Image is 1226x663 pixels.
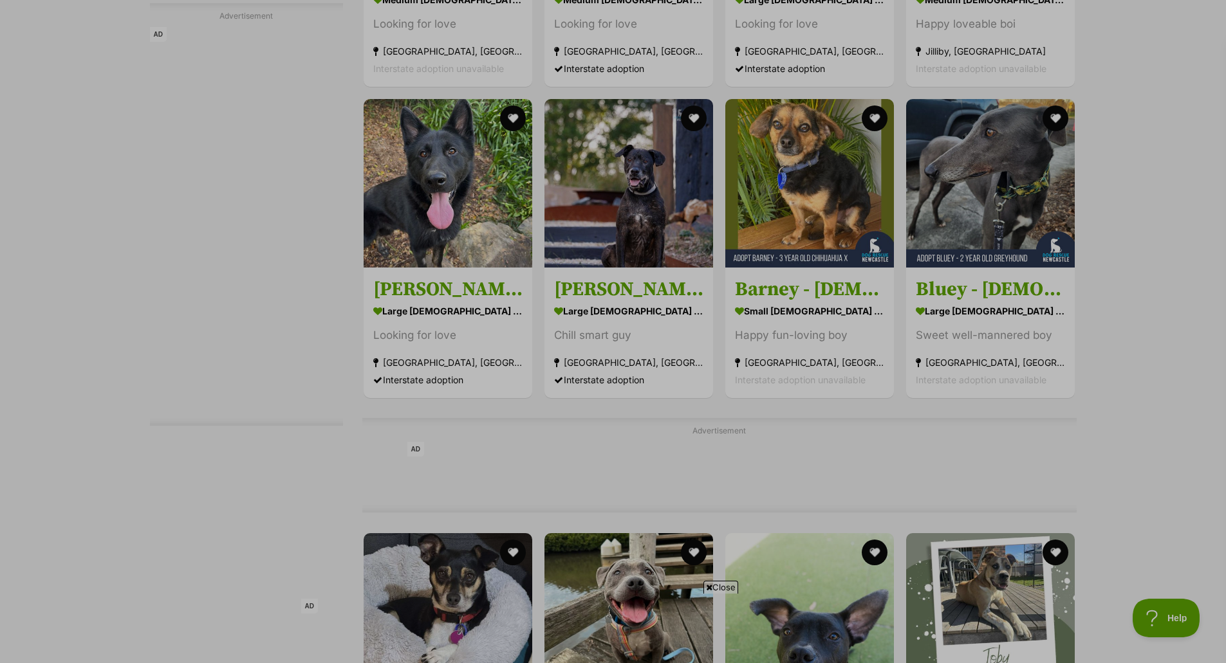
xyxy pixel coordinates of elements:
button: favourite [681,540,707,565]
strong: [GEOGRAPHIC_DATA], [GEOGRAPHIC_DATA] [554,42,703,60]
div: Advertisement [362,418,1077,513]
button: favourite [862,540,887,565]
strong: large [DEMOGRAPHIC_DATA] Dog [554,301,703,320]
button: favourite [862,105,887,131]
img: Chuck - 10 Year Old Bullmastiff - Bullmastiff Dog [544,99,713,268]
div: Happy fun-loving boy [735,326,884,343]
span: Interstate adoption unavailable [735,374,866,385]
img: Bluey - 2 Year Old Greyhound - Greyhound Dog [906,99,1075,268]
div: Interstate adoption [373,370,523,388]
button: favourite [500,540,526,565]
span: AD [150,27,167,42]
div: Interstate adoption [554,60,703,77]
strong: [GEOGRAPHIC_DATA], [GEOGRAPHIC_DATA] [373,353,523,370]
span: Interstate adoption unavailable [373,63,504,74]
span: Close [703,581,738,594]
span: Interstate adoption unavailable [916,374,1046,385]
div: Looking for love [735,15,884,33]
img: Konrad - German Shepherd Dog [364,99,532,268]
img: Barney - 3 Year Old Chihuahua X Terrier - Chihuahua (Long Coat) Dog [725,99,894,268]
div: Happy loveable boi [916,15,1065,33]
strong: [GEOGRAPHIC_DATA], [GEOGRAPHIC_DATA] [735,42,884,60]
iframe: Advertisement [407,442,1032,500]
h3: Barney - [DEMOGRAPHIC_DATA] Chihuahua X Terrier [735,277,884,301]
iframe: Advertisement [150,27,343,413]
a: [PERSON_NAME] - [DEMOGRAPHIC_DATA] Bullmastiff large [DEMOGRAPHIC_DATA] Dog Chill smart guy [GEOG... [544,267,713,397]
strong: [GEOGRAPHIC_DATA], [GEOGRAPHIC_DATA] [373,42,523,60]
button: favourite [1043,540,1069,565]
iframe: Advertisement [301,599,925,657]
span: Interstate adoption unavailable [916,63,1046,74]
strong: large [DEMOGRAPHIC_DATA] Dog [916,301,1065,320]
button: favourite [500,105,526,131]
a: Bluey - [DEMOGRAPHIC_DATA] Greyhound large [DEMOGRAPHIC_DATA] Dog Sweet well-mannered boy [GEOGRA... [906,267,1075,397]
button: favourite [1043,105,1069,131]
div: Sweet well-mannered boy [916,326,1065,343]
strong: small [DEMOGRAPHIC_DATA] Dog [735,301,884,320]
strong: large [DEMOGRAPHIC_DATA] Dog [373,301,523,320]
a: [PERSON_NAME] large [DEMOGRAPHIC_DATA] Dog Looking for love [GEOGRAPHIC_DATA], [GEOGRAPHIC_DATA] ... [364,267,532,397]
div: Interstate adoption [554,370,703,388]
a: Barney - [DEMOGRAPHIC_DATA] Chihuahua X Terrier small [DEMOGRAPHIC_DATA] Dog Happy fun-loving boy... [725,267,894,397]
div: Interstate adoption [735,60,884,77]
strong: [GEOGRAPHIC_DATA], [GEOGRAPHIC_DATA] [554,353,703,370]
div: Looking for love [373,15,523,33]
h3: [PERSON_NAME] - [DEMOGRAPHIC_DATA] Bullmastiff [554,277,703,301]
div: Looking for love [373,326,523,343]
strong: [GEOGRAPHIC_DATA], [GEOGRAPHIC_DATA] [735,353,884,370]
div: Advertisement [150,3,343,426]
h3: Bluey - [DEMOGRAPHIC_DATA] Greyhound [916,277,1065,301]
h3: [PERSON_NAME] [373,277,523,301]
strong: Jilliby, [GEOGRAPHIC_DATA] [916,42,1065,60]
div: Looking for love [554,15,703,33]
button: favourite [681,105,707,131]
strong: [GEOGRAPHIC_DATA], [GEOGRAPHIC_DATA] [916,353,1065,370]
div: Chill smart guy [554,326,703,343]
span: AD [301,599,318,613]
span: AD [407,442,424,457]
iframe: Help Scout Beacon - Open [1133,599,1200,637]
